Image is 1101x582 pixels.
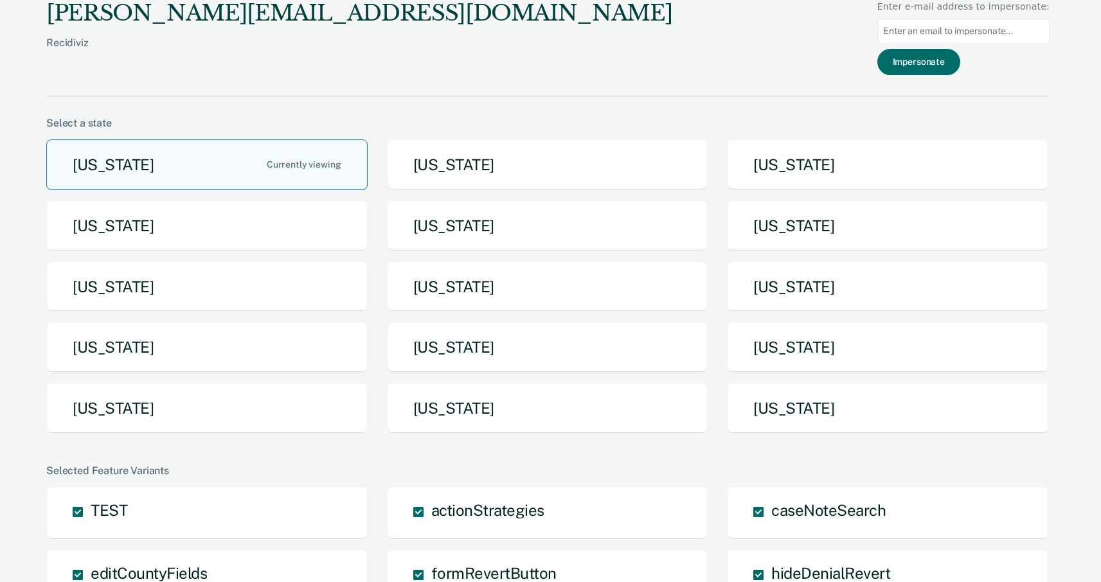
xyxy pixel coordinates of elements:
[46,322,368,373] button: [US_STATE]
[387,139,708,190] button: [US_STATE]
[727,383,1048,434] button: [US_STATE]
[91,501,127,519] span: TEST
[46,117,1050,129] div: Select a state
[431,564,557,582] span: formRevertButton
[727,261,1048,312] button: [US_STATE]
[727,200,1048,251] button: [US_STATE]
[771,564,890,582] span: hideDenialRevert
[727,322,1048,373] button: [US_STATE]
[46,37,672,69] div: Recidiviz
[771,501,886,519] span: caseNoteSearch
[91,564,207,582] span: editCountyFields
[46,261,368,312] button: [US_STATE]
[431,501,544,519] span: actionStrategies
[387,200,708,251] button: [US_STATE]
[387,261,708,312] button: [US_STATE]
[877,19,1050,44] input: Enter an email to impersonate...
[877,49,960,75] button: Impersonate
[46,383,368,434] button: [US_STATE]
[46,464,1050,477] div: Selected Feature Variants
[46,200,368,251] button: [US_STATE]
[387,383,708,434] button: [US_STATE]
[46,139,368,190] button: [US_STATE]
[727,139,1048,190] button: [US_STATE]
[387,322,708,373] button: [US_STATE]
